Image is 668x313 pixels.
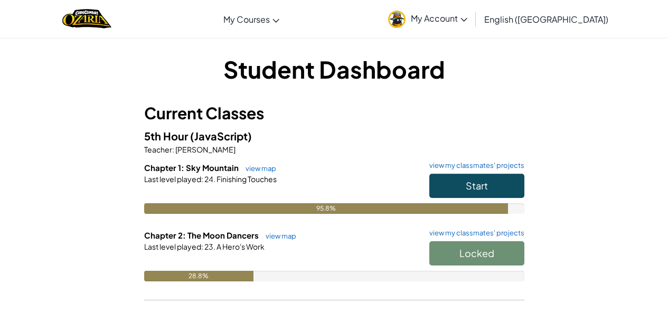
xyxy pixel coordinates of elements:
a: My Account [383,2,473,35]
img: avatar [388,11,406,28]
a: view map [260,232,296,240]
a: view map [240,164,276,173]
span: My Courses [223,14,270,25]
span: : [201,242,203,251]
button: Start [429,174,524,198]
div: 95.8% [144,203,509,214]
div: 28.8% [144,271,253,281]
span: Finishing Touches [215,174,277,184]
span: English ([GEOGRAPHIC_DATA]) [484,14,608,25]
span: 24. [203,174,215,184]
span: Start [466,179,488,192]
span: : [172,145,174,154]
span: 5th Hour [144,129,190,143]
span: A Hero's Work [215,242,265,251]
span: 23. [203,242,215,251]
h1: Student Dashboard [144,53,524,86]
span: (JavaScript) [190,129,252,143]
span: Teacher [144,145,172,154]
a: Ozaria by CodeCombat logo [62,8,111,30]
a: view my classmates' projects [424,162,524,169]
span: [PERSON_NAME] [174,145,236,154]
a: My Courses [218,5,285,33]
span: Chapter 2: The Moon Dancers [144,230,260,240]
h3: Current Classes [144,101,524,125]
span: My Account [411,13,467,24]
span: Chapter 1: Sky Mountain [144,163,240,173]
span: Last level played [144,242,201,251]
a: English ([GEOGRAPHIC_DATA]) [479,5,614,33]
span: : [201,174,203,184]
a: view my classmates' projects [424,230,524,236]
img: Home [62,8,111,30]
span: Last level played [144,174,201,184]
